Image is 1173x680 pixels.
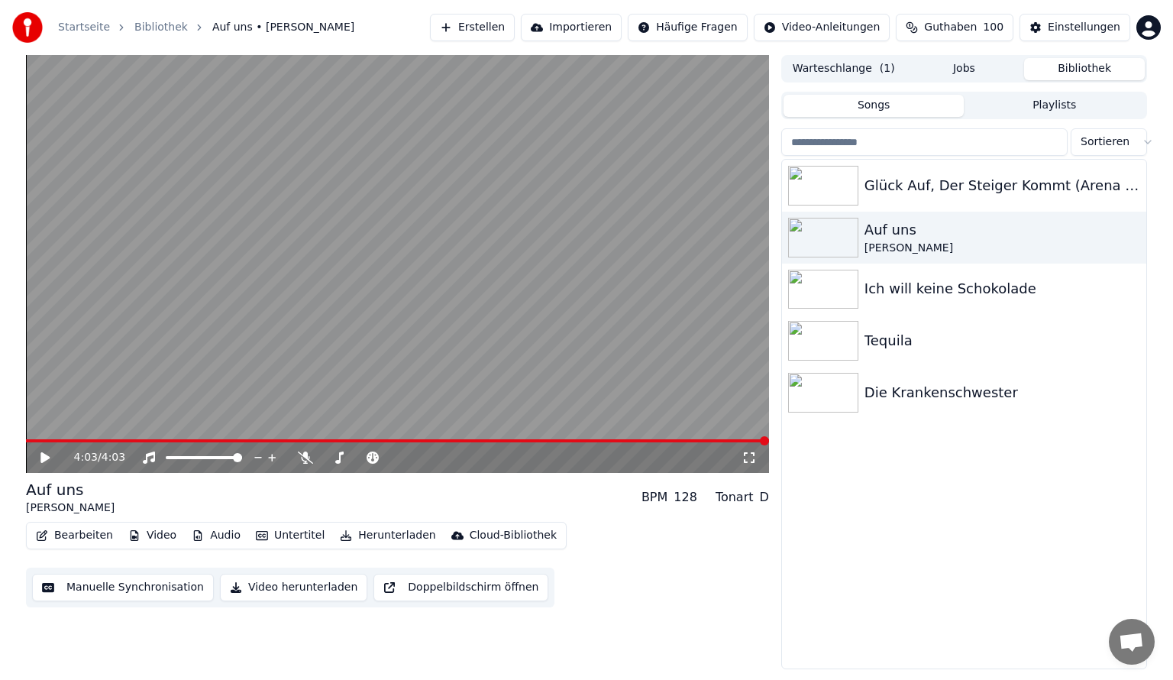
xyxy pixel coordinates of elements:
[1020,14,1130,41] button: Einstellungen
[784,95,965,117] button: Songs
[521,14,622,41] button: Importieren
[641,488,667,507] div: BPM
[864,219,1140,241] div: Auf uns
[628,14,748,41] button: Häufige Fragen
[864,382,1140,403] div: Die Krankenschwester
[716,488,754,507] div: Tonart
[784,58,904,80] button: Warteschlange
[122,525,183,546] button: Video
[470,528,557,543] div: Cloud-Bibliothek
[58,20,110,35] a: Startseite
[430,14,515,41] button: Erstellen
[983,20,1003,35] span: 100
[373,574,548,601] button: Doppelbildschirm öffnen
[1024,58,1145,80] button: Bibliothek
[26,500,115,516] div: [PERSON_NAME]
[58,20,354,35] nav: breadcrumb
[904,58,1025,80] button: Jobs
[674,488,697,507] div: 128
[760,488,769,507] div: D
[864,241,1140,256] div: [PERSON_NAME]
[880,61,895,76] span: ( 1 )
[250,525,331,546] button: Untertitel
[1081,134,1129,150] span: Sortieren
[864,175,1140,196] div: Glück Auf, Der Steiger Kommt (Arena Version)
[102,450,125,465] span: 4:03
[924,20,977,35] span: Guthaben
[220,574,367,601] button: Video herunterladen
[864,278,1140,300] div: Ich will keine Schokolade
[26,479,115,500] div: Auf uns
[1048,20,1120,35] div: Einstellungen
[334,525,441,546] button: Herunterladen
[896,14,1013,41] button: Guthaben100
[212,20,354,35] span: Auf uns • [PERSON_NAME]
[1109,619,1155,665] a: Chat öffnen
[74,450,98,465] span: 4:03
[32,574,214,601] button: Manuelle Synchronisation
[864,330,1140,351] div: Tequila
[74,450,111,465] div: /
[12,12,43,43] img: youka
[964,95,1145,117] button: Playlists
[134,20,188,35] a: Bibliothek
[30,525,119,546] button: Bearbeiten
[754,14,890,41] button: Video-Anleitungen
[186,525,247,546] button: Audio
